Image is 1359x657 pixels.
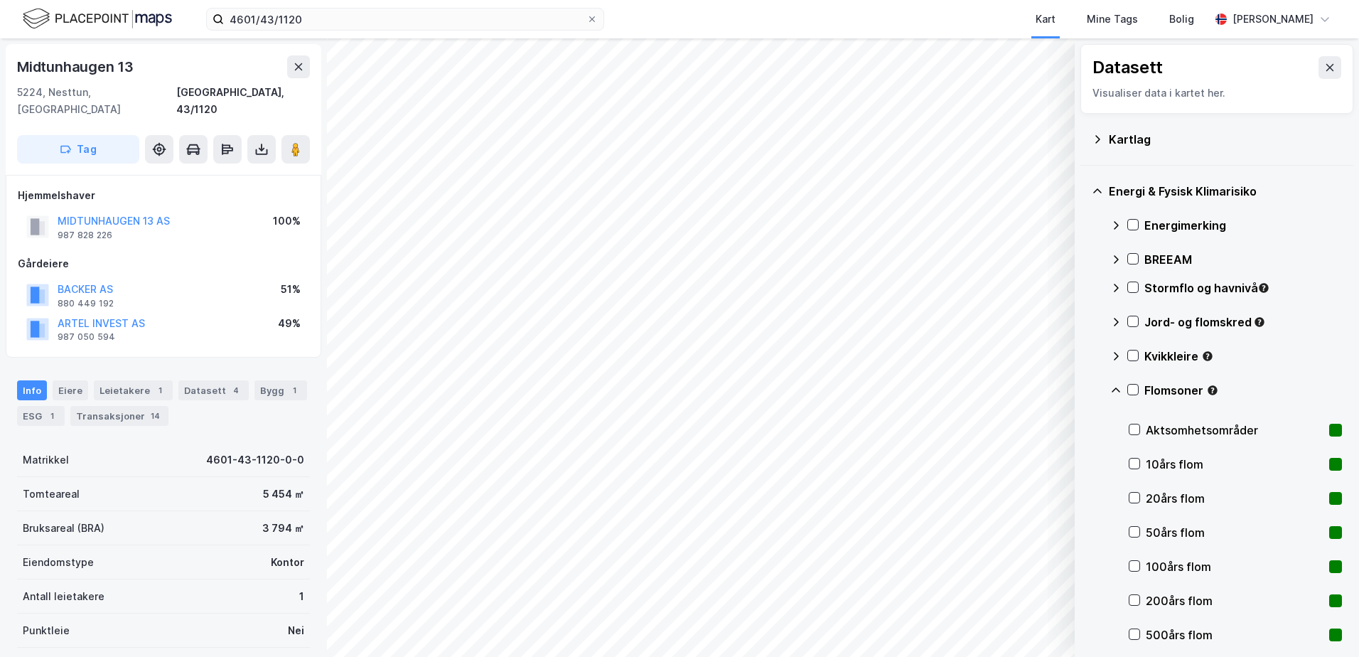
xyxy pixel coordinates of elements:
[18,187,309,204] div: Hjemmelshaver
[17,406,65,426] div: ESG
[1144,382,1342,399] div: Flomsoner
[299,588,304,605] div: 1
[176,84,310,118] div: [GEOGRAPHIC_DATA], 43/1120
[1092,56,1163,79] div: Datasett
[1087,11,1138,28] div: Mine Tags
[1288,589,1359,657] iframe: Chat Widget
[1146,626,1323,643] div: 500års flom
[1146,592,1323,609] div: 200års flom
[229,383,243,397] div: 4
[94,380,173,400] div: Leietakere
[17,55,136,78] div: Midtunhaugen 13
[58,298,114,309] div: 880 449 192
[17,380,47,400] div: Info
[23,588,104,605] div: Antall leietakere
[287,383,301,397] div: 1
[1169,11,1194,28] div: Bolig
[23,622,70,639] div: Punktleie
[224,9,586,30] input: Søk på adresse, matrikkel, gårdeiere, leietakere eller personer
[1146,456,1323,473] div: 10års flom
[206,452,304,469] div: 4601-43-1120-0-0
[1144,217,1342,234] div: Energimerking
[70,406,168,426] div: Transaksjoner
[153,383,167,397] div: 1
[58,331,115,343] div: 987 050 594
[1146,558,1323,575] div: 100års flom
[288,622,304,639] div: Nei
[23,520,104,537] div: Bruksareal (BRA)
[1144,348,1342,365] div: Kvikkleire
[1109,183,1342,200] div: Energi & Fysisk Klimarisiko
[1036,11,1055,28] div: Kart
[1146,422,1323,439] div: Aktsomhetsområder
[1253,316,1266,328] div: Tooltip anchor
[1201,350,1214,363] div: Tooltip anchor
[178,380,249,400] div: Datasett
[17,135,139,164] button: Tag
[1144,314,1342,331] div: Jord- og flomskred
[53,380,88,400] div: Eiere
[263,486,304,503] div: 5 454 ㎡
[1257,282,1270,294] div: Tooltip anchor
[23,554,94,571] div: Eiendomstype
[1092,85,1341,102] div: Visualiser data i kartet her.
[278,315,301,332] div: 49%
[23,486,80,503] div: Tomteareal
[254,380,307,400] div: Bygg
[1144,279,1342,297] div: Stormflo og havnivå
[58,230,112,241] div: 987 828 226
[1232,11,1314,28] div: [PERSON_NAME]
[262,520,304,537] div: 3 794 ㎡
[148,409,163,423] div: 14
[23,6,172,31] img: logo.f888ab2527a4732fd821a326f86c7f29.svg
[1109,131,1342,148] div: Kartlag
[45,409,59,423] div: 1
[271,554,304,571] div: Kontor
[1144,251,1342,268] div: BREEAM
[18,255,309,272] div: Gårdeiere
[23,452,69,469] div: Matrikkel
[1206,384,1219,397] div: Tooltip anchor
[281,281,301,298] div: 51%
[273,213,301,230] div: 100%
[1146,524,1323,541] div: 50års flom
[1146,490,1323,507] div: 20års flom
[17,84,176,118] div: 5224, Nesttun, [GEOGRAPHIC_DATA]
